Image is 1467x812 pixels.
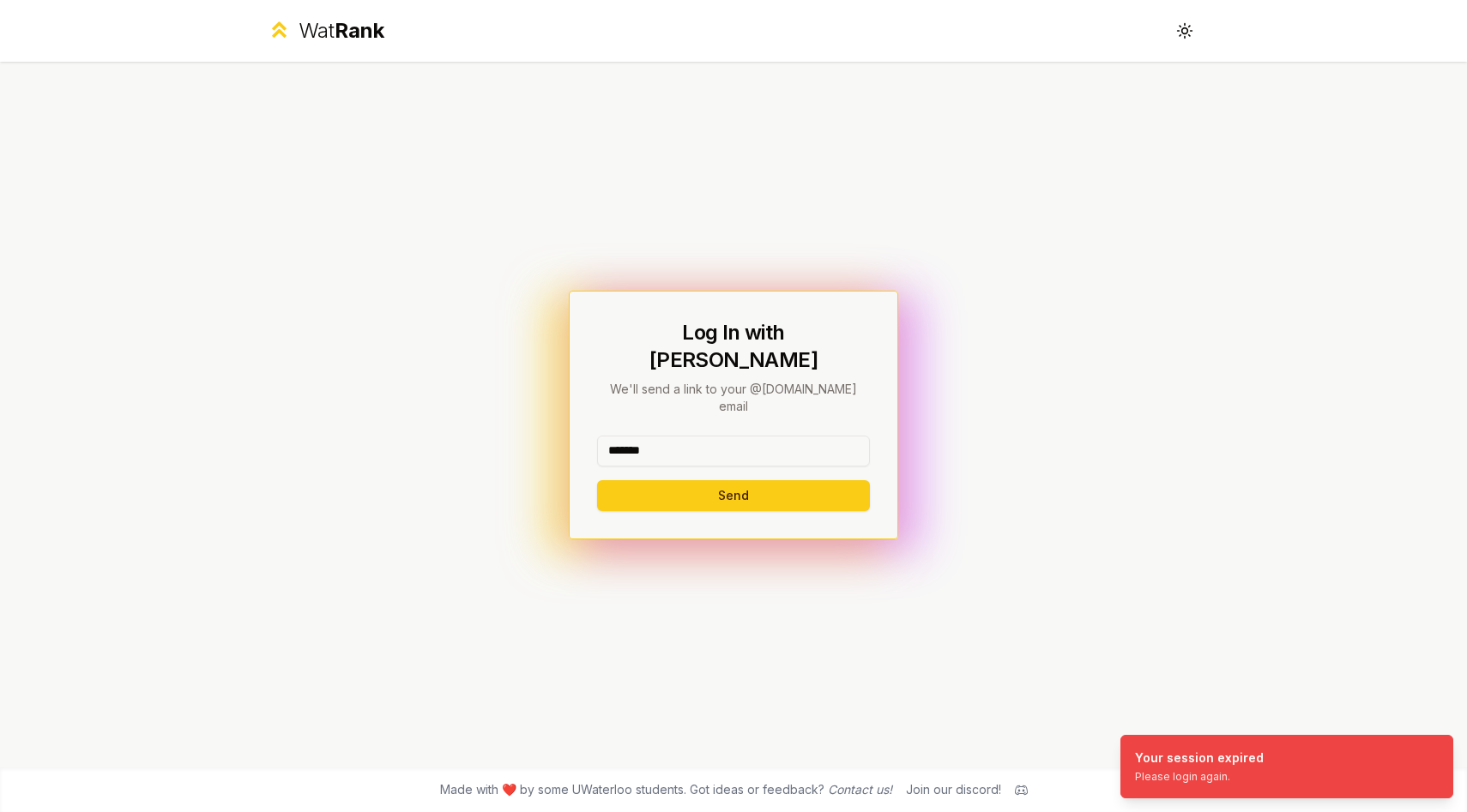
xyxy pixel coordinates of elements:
div: Your session expired [1135,749,1264,767]
h1: Log In with [PERSON_NAME] [597,319,870,374]
a: WatRank [267,17,384,45]
a: Contact us! [828,782,892,797]
button: Send [597,480,870,511]
span: Made with ❤️ by some UWaterloo students. Got ideas or feedback? [440,781,892,798]
div: Join our discord! [906,781,1001,798]
span: Rank [335,18,384,43]
p: We'll send a link to your @[DOMAIN_NAME] email [597,381,870,415]
div: Please login again. [1135,770,1264,784]
div: Wat [299,17,384,45]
